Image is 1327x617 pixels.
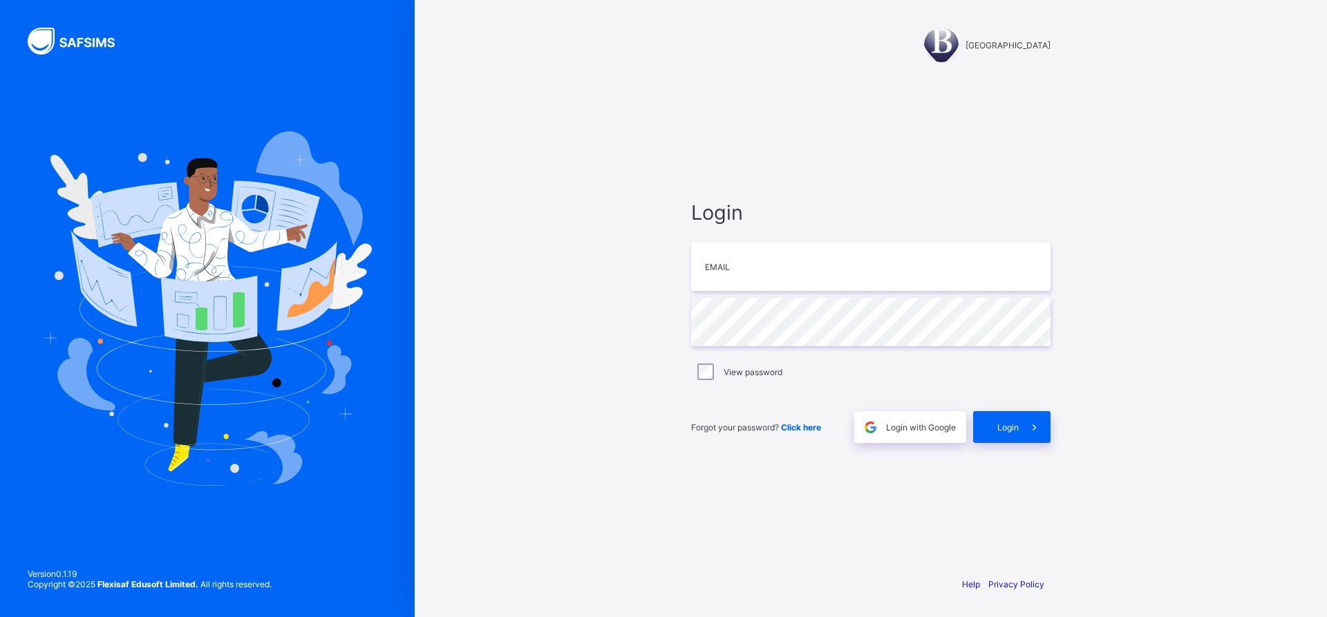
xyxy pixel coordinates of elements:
[863,419,878,435] img: google.396cfc9801f0270233282035f929180a.svg
[28,569,272,579] span: Version 0.1.19
[691,200,1051,225] span: Login
[886,422,956,433] span: Login with Google
[724,367,782,377] label: View password
[988,579,1044,589] a: Privacy Policy
[691,422,821,433] span: Forgot your password?
[962,579,980,589] a: Help
[997,422,1019,433] span: Login
[781,422,821,433] a: Click here
[28,28,131,55] img: SAFSIMS Logo
[966,40,1051,50] span: [GEOGRAPHIC_DATA]
[97,579,198,589] strong: Flexisaf Edusoft Limited.
[28,579,272,589] span: Copyright © 2025 All rights reserved.
[43,131,372,485] img: Hero Image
